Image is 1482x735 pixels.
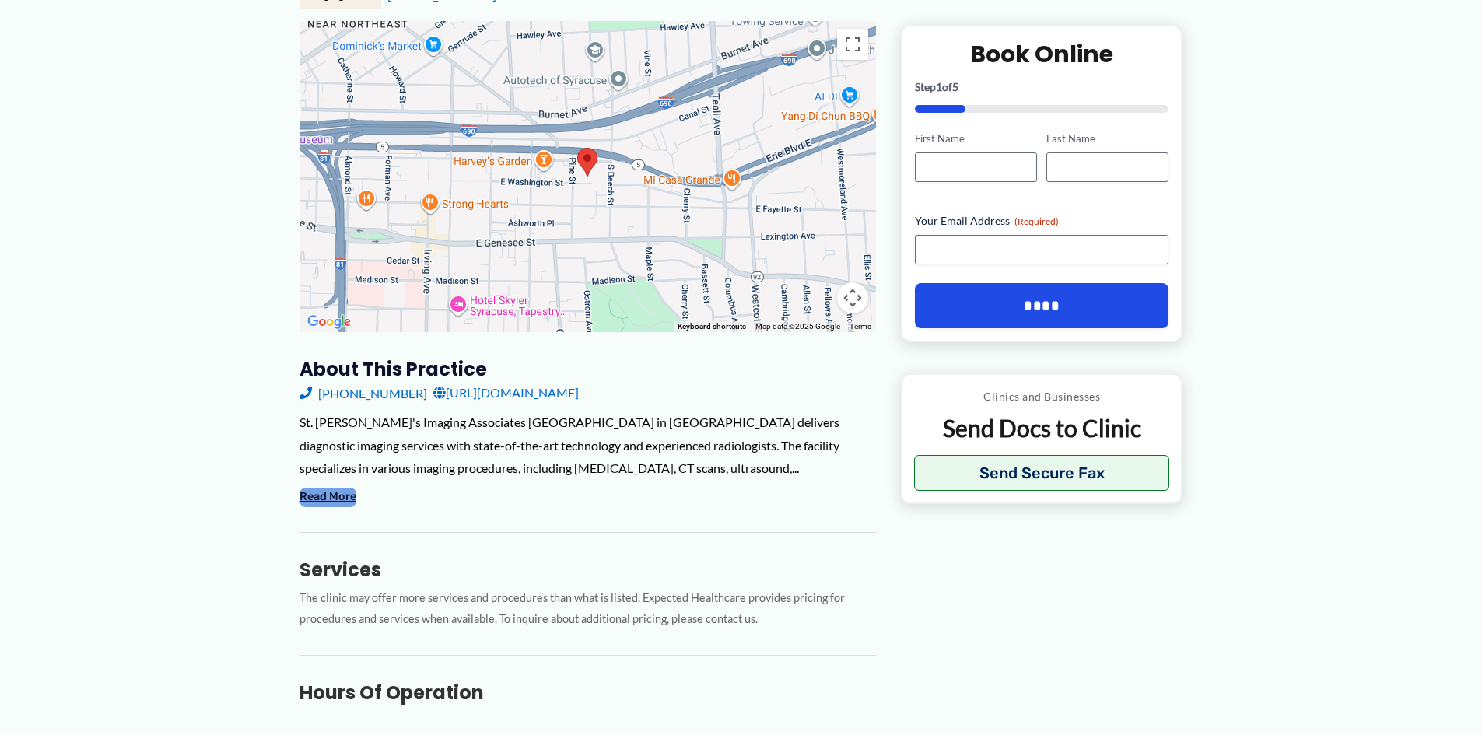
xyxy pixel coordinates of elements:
[837,29,868,60] button: Toggle fullscreen view
[300,381,427,404] a: [PHONE_NUMBER]
[914,413,1170,443] p: Send Docs to Clinic
[303,312,355,332] img: Google
[915,213,1169,229] label: Your Email Address
[300,588,876,630] p: The clinic may offer more services and procedures than what is listed. Expected Healthcare provid...
[300,411,876,480] div: St. [PERSON_NAME]'s Imaging Associates [GEOGRAPHIC_DATA] in [GEOGRAPHIC_DATA] delivers diagnostic...
[837,282,868,313] button: Map camera controls
[1014,215,1059,227] span: (Required)
[300,681,876,705] h3: Hours of Operation
[678,321,746,332] button: Keyboard shortcuts
[300,488,356,506] button: Read More
[914,387,1170,407] p: Clinics and Businesses
[915,82,1169,93] p: Step of
[915,131,1037,146] label: First Name
[914,455,1170,491] button: Send Secure Fax
[936,80,942,93] span: 1
[1046,131,1168,146] label: Last Name
[850,322,871,331] a: Terms (opens in new tab)
[755,322,840,331] span: Map data ©2025 Google
[433,381,579,404] a: [URL][DOMAIN_NAME]
[915,39,1169,69] h2: Book Online
[300,558,876,582] h3: Services
[300,357,876,381] h3: About this practice
[952,80,958,93] span: 5
[303,312,355,332] a: Open this area in Google Maps (opens a new window)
